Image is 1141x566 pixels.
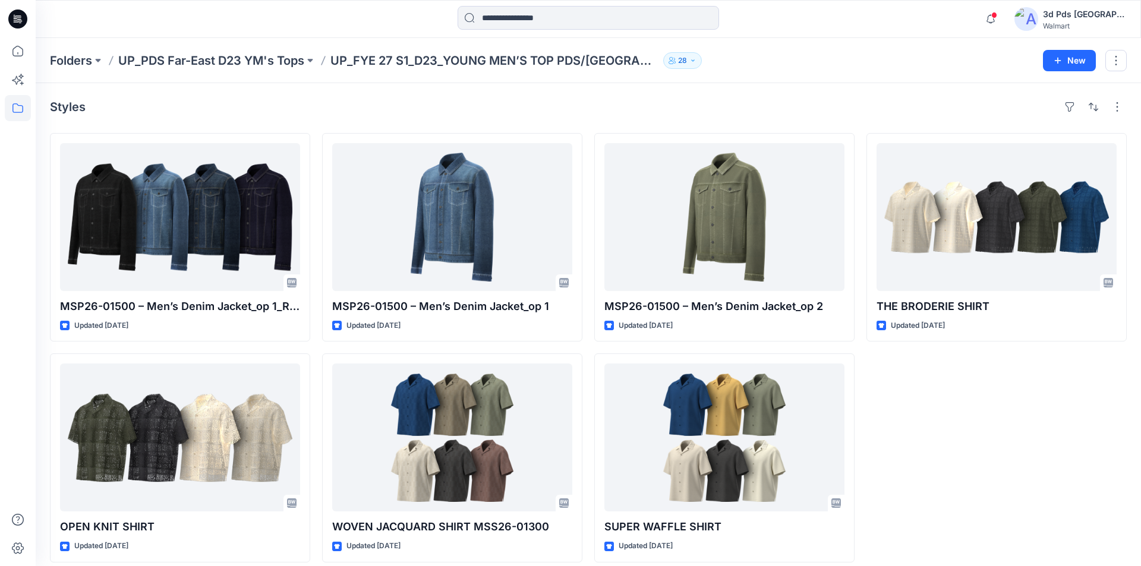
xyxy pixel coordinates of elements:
[604,143,844,291] a: MSP26-01500 – Men’s Denim Jacket_op 2
[877,143,1117,291] a: THE BRODERIE SHIRT
[74,540,128,552] p: Updated [DATE]
[332,298,572,315] p: MSP26-01500 – Men’s Denim Jacket_op 1
[891,320,945,332] p: Updated [DATE]
[118,52,304,69] a: UP_PDS Far-East D23 YM's Tops
[60,518,300,535] p: OPEN KNIT SHIRT
[678,54,687,67] p: 28
[663,52,702,69] button: 28
[332,363,572,511] a: WOVEN JACQUARD SHIRT MSS26-01300
[60,363,300,511] a: OPEN KNIT SHIRT
[1043,21,1126,30] div: Walmart
[1014,7,1038,31] img: avatar
[330,52,658,69] p: UP_FYE 27 S1_D23_YOUNG MEN’S TOP PDS/[GEOGRAPHIC_DATA]
[619,320,673,332] p: Updated [DATE]
[74,320,128,332] p: Updated [DATE]
[332,143,572,291] a: MSP26-01500 – Men’s Denim Jacket_op 1
[604,298,844,315] p: MSP26-01500 – Men’s Denim Jacket_op 2
[332,518,572,535] p: WOVEN JACQUARD SHIRT MSS26-01300
[619,540,673,552] p: Updated [DATE]
[60,298,300,315] p: MSP26-01500 – Men’s Denim Jacket_op 1_RECOLOR
[604,363,844,511] a: SUPER WAFFLE SHIRT
[60,143,300,291] a: MSP26-01500 – Men’s Denim Jacket_op 1_RECOLOR
[604,518,844,535] p: SUPER WAFFLE SHIRT
[50,100,86,114] h4: Styles
[346,320,401,332] p: Updated [DATE]
[346,540,401,552] p: Updated [DATE]
[1043,50,1096,71] button: New
[877,298,1117,315] p: THE BRODERIE SHIRT
[1043,7,1126,21] div: 3d Pds [GEOGRAPHIC_DATA]
[50,52,92,69] a: Folders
